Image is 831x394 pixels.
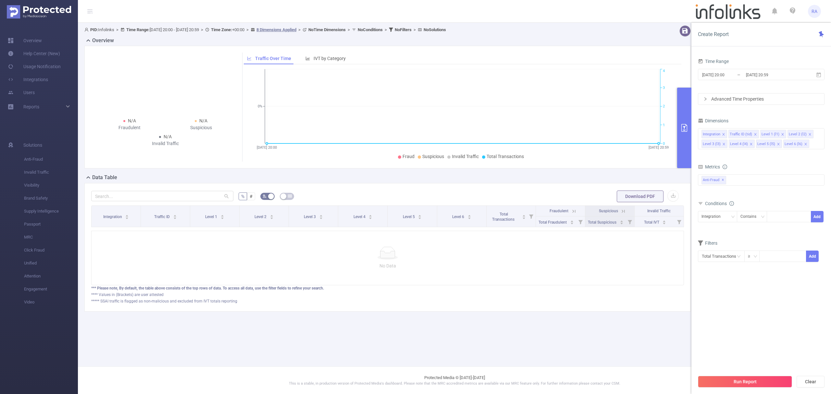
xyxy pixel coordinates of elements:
[270,216,274,218] i: icon: caret-down
[812,5,817,18] span: RA
[103,215,123,219] span: Integration
[620,219,623,221] i: icon: caret-up
[729,201,734,206] i: icon: info-circle
[539,220,568,225] span: Total Fraudulent
[84,27,446,32] span: Infolinks [DATE] 20:00 - [DATE] 20:59 +00:00
[698,93,824,105] div: icon: rightAdvanced Time Properties
[422,154,444,159] span: Suspicious
[395,27,412,32] b: No Filters
[211,27,232,32] b: Time Zone:
[467,214,471,218] div: Sort
[24,231,78,244] span: MRC
[698,376,792,388] button: Run Report
[199,27,205,32] span: >
[722,142,726,146] i: icon: close
[550,209,568,213] span: Fraudulent
[164,134,172,139] span: N/A
[24,205,78,218] span: Supply Intelligence
[522,214,526,218] div: Sort
[128,118,136,123] span: N/A
[263,194,267,198] i: icon: bg-colors
[304,215,317,219] span: Level 3
[358,27,383,32] b: No Conditions
[781,133,784,137] i: icon: close
[804,142,807,146] i: icon: close
[644,220,660,225] span: Total IVT
[257,145,277,150] tspan: [DATE] 20:00
[811,211,824,222] button: Add
[288,194,292,198] i: icon: table
[576,216,585,227] i: Filter menu
[527,206,536,227] i: Filter menu
[722,176,724,184] span: ✕
[23,104,39,109] span: Reports
[762,130,779,139] div: Level 1 (l1)
[368,214,372,218] div: Sort
[125,216,129,218] i: icon: caret-down
[270,214,274,216] i: icon: caret-up
[24,218,78,231] span: Passport
[314,56,346,61] span: IVT by Category
[701,211,725,222] div: Integration
[663,69,665,73] tspan: 4
[403,154,415,159] span: Fraud
[296,27,303,32] span: >
[8,47,60,60] a: Help Center (New)
[255,56,291,61] span: Traffic Over Time
[24,192,78,205] span: Brand Safety
[701,70,754,79] input: Start date
[8,60,61,73] a: Usage Notification
[241,194,244,199] span: %
[522,214,526,216] i: icon: caret-up
[570,219,574,223] div: Sort
[761,215,765,219] i: icon: down
[663,123,665,127] tspan: 1
[24,283,78,296] span: Engagement
[750,142,753,146] i: icon: close
[748,251,755,262] div: ≥
[220,214,224,218] div: Sort
[570,222,574,224] i: icon: caret-down
[740,211,761,222] div: Contains
[703,97,707,101] i: icon: right
[24,166,78,179] span: Invalid Traffic
[723,165,727,169] i: icon: info-circle
[492,212,515,222] span: Total Transactions
[788,130,813,138] li: Level 2 (l2)
[620,219,624,223] div: Sort
[94,124,165,131] div: Fraudulent
[244,27,251,32] span: >
[7,5,71,18] img: Protected Media
[270,214,274,218] div: Sort
[319,216,323,218] i: icon: caret-down
[698,118,728,123] span: Dimensions
[617,191,664,202] button: Download PDF
[126,27,150,32] b: Time Range:
[806,251,819,262] button: Add
[663,219,666,221] i: icon: caret-up
[663,105,665,109] tspan: 2
[165,124,237,131] div: Suspicious
[487,154,524,159] span: Total Transactions
[754,133,757,137] i: icon: close
[789,130,807,139] div: Level 2 (l2)
[8,86,35,99] a: Users
[698,240,717,246] span: Filters
[785,140,802,148] div: Level 6 (l6)
[125,214,129,216] i: icon: caret-up
[94,381,815,387] p: This is a stable, in production version of Protected Media's dashboard. Please note that the MRC ...
[467,214,471,216] i: icon: caret-up
[23,139,42,152] span: Solutions
[663,86,665,90] tspan: 3
[250,194,253,199] span: #
[698,59,729,64] span: Time Range
[599,209,618,213] span: Suspicious
[24,179,78,192] span: Visibility
[753,254,757,259] i: icon: down
[114,27,120,32] span: >
[588,220,617,225] span: Total Suspicious
[698,31,729,37] span: Create Report
[78,366,831,394] footer: Protected Media © [DATE]-[DATE]
[92,174,117,181] h2: Data Table
[722,133,725,137] i: icon: close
